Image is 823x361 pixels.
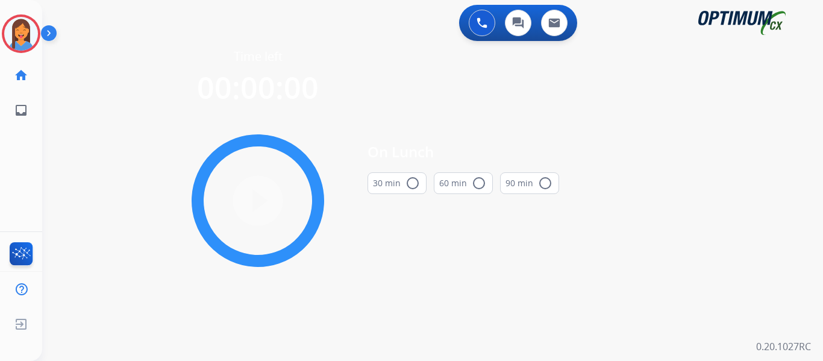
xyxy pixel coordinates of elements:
mat-icon: radio_button_unchecked [472,176,486,190]
img: avatar [4,17,38,51]
mat-icon: home [14,68,28,83]
button: 30 min [368,172,427,194]
mat-icon: radio_button_unchecked [538,176,552,190]
button: 60 min [434,172,493,194]
span: Time left [234,48,283,65]
span: On Lunch [368,141,559,163]
button: 90 min [500,172,559,194]
p: 0.20.1027RC [756,339,811,354]
mat-icon: inbox [14,103,28,118]
mat-icon: radio_button_unchecked [405,176,420,190]
span: 00:00:00 [197,67,319,108]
